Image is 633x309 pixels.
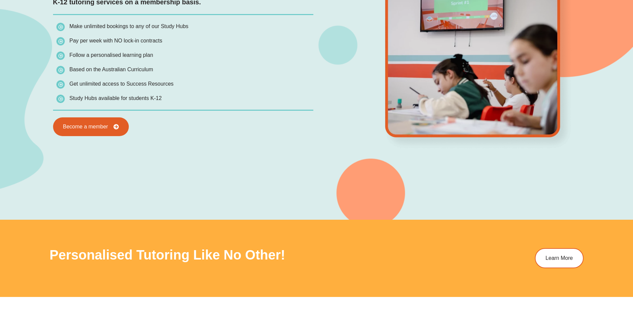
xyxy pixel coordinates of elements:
img: icon-list.png [56,80,65,89]
img: icon-list.png [56,95,65,103]
img: icon-list.png [56,23,65,31]
span: Get unlimited access to Success Resources [69,81,174,87]
span: Follow a personalised learning plan [69,52,153,58]
span: Based on the Australian Curriculum [69,67,153,72]
span: Pay per week with NO lock-in contracts [69,38,162,43]
iframe: Chat Widget [522,233,633,309]
span: Make unlimited bookings to any of our Study Hubs [69,23,189,29]
a: Become a member [53,117,129,136]
span: Study Hubs available for students K-12 [69,95,162,101]
img: icon-list.png [56,37,65,45]
img: icon-list.png [56,66,65,74]
span: Become a member [63,124,108,129]
img: icon-list.png [56,51,65,60]
h3: Personalised tutoring like no other! [50,248,410,262]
